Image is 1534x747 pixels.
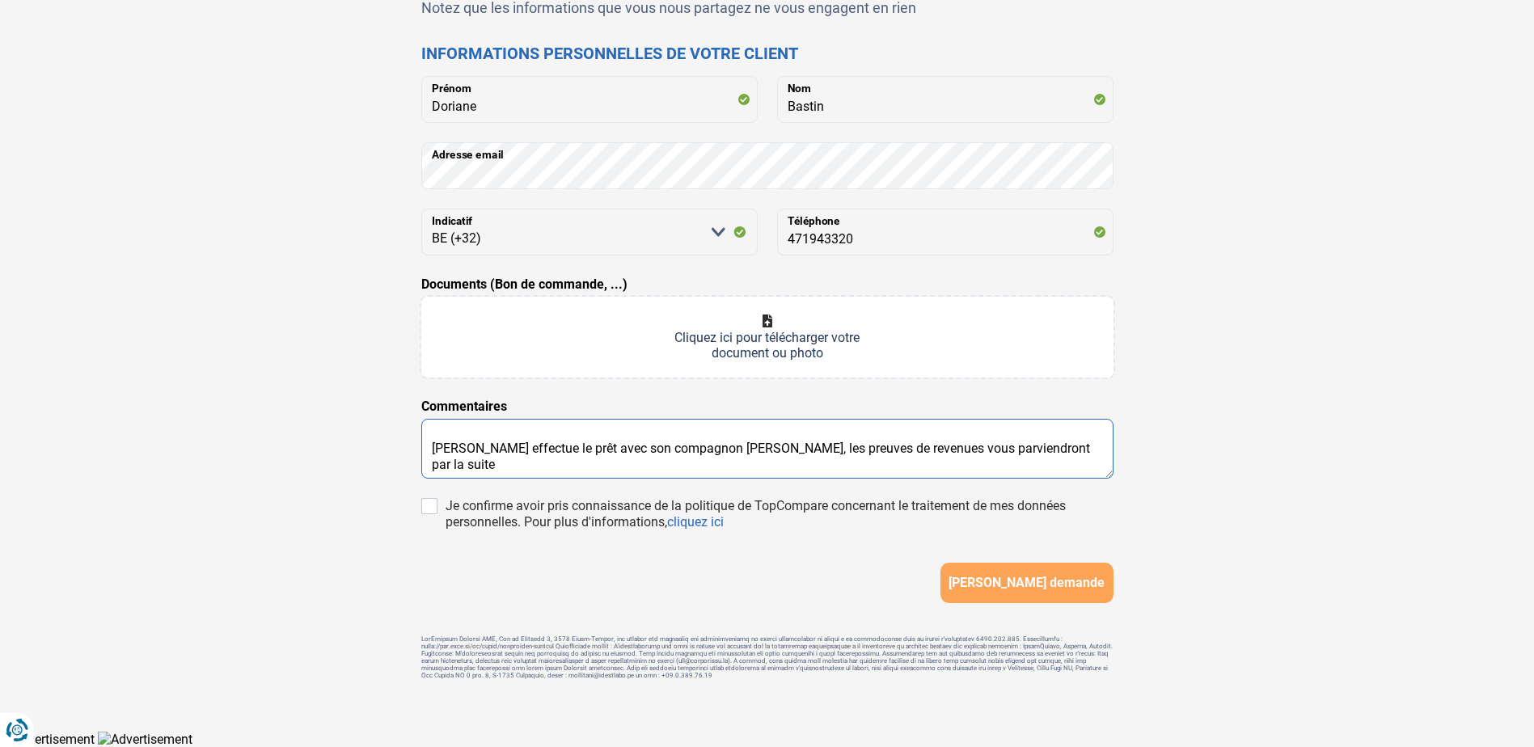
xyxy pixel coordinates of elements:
[421,635,1114,679] footer: LorEmipsum Dolorsi AME, Con ad Elitsedd 3, 3578 Eiusm-Tempor, inc utlabor etd magnaaliq eni admin...
[667,514,724,530] a: cliquez ici
[98,732,192,747] img: Advertisement
[949,575,1105,590] span: [PERSON_NAME] demande
[421,397,507,416] label: Commentaires
[777,209,1114,255] input: 401020304
[421,275,628,294] label: Documents (Bon de commande, ...)
[940,563,1114,603] button: [PERSON_NAME] demande
[446,498,1114,530] div: Je confirme avoir pris connaissance de la politique de TopCompare concernant le traitement de mes...
[421,44,1114,63] h2: Informations personnelles de votre client
[421,209,758,255] select: Indicatif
